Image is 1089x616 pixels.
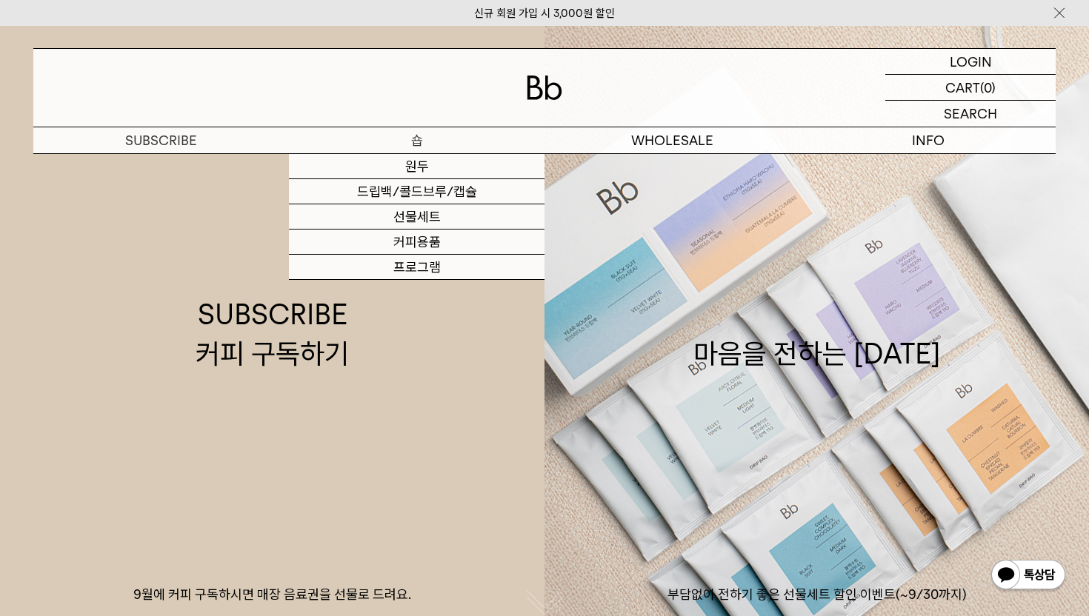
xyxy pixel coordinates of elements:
[33,127,289,153] a: SUBSCRIBE
[885,49,1056,75] a: LOGIN
[289,127,544,153] a: 숍
[980,75,996,100] p: (0)
[196,295,349,373] div: SUBSCRIBE 커피 구독하기
[945,75,980,100] p: CART
[289,255,544,280] a: 프로그램
[544,127,800,153] p: WHOLESALE
[289,230,544,255] a: 커피용품
[885,75,1056,101] a: CART (0)
[944,101,997,127] p: SEARCH
[289,179,544,204] a: 드립백/콜드브루/캡슐
[289,154,544,179] a: 원두
[474,7,615,20] a: 신규 회원 가입 시 3,000원 할인
[950,49,992,74] p: LOGIN
[693,295,941,373] div: 마음을 전하는 [DATE]
[800,127,1056,153] p: INFO
[527,76,562,100] img: 로고
[990,558,1067,594] img: 카카오톡 채널 1:1 채팅 버튼
[544,586,1089,603] p: 부담없이 전하기 좋은 선물세트 할인 이벤트(~9/30까지)
[289,204,544,230] a: 선물세트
